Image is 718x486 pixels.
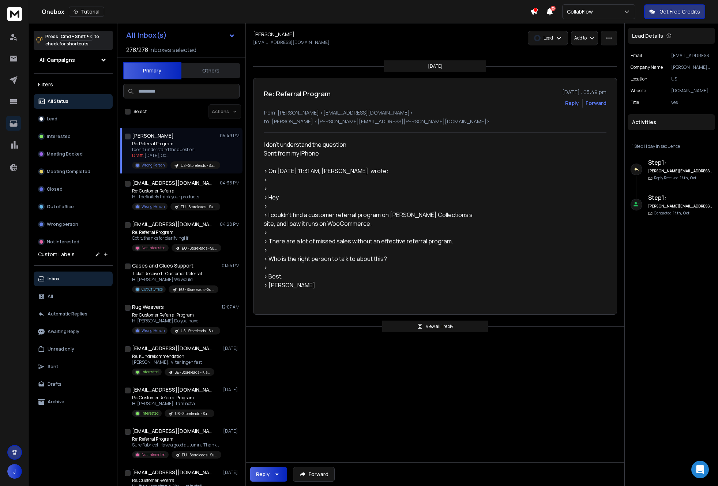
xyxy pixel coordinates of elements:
[34,324,113,339] button: Awaiting Reply
[253,40,330,45] p: [EMAIL_ADDRESS][DOMAIN_NAME]
[47,204,74,210] p: Out of office
[132,271,218,277] p: Ticket Received - Customer Referral
[40,56,75,64] h1: All Campaigns
[34,307,113,321] button: Automatic Replies
[142,287,163,292] p: Out Of Office
[256,471,270,478] div: Reply
[132,386,213,393] h1: [EMAIL_ADDRESS][DOMAIN_NAME]
[222,304,240,310] p: 12:07 AM
[47,151,83,157] p: Meeting Booked
[48,399,64,405] p: Archive
[182,246,217,251] p: EU - Storeleads - Support emails - CollabCenter
[222,263,240,269] p: 01:55 PM
[644,4,705,19] button: Get Free Credits
[223,428,240,434] p: [DATE]
[34,182,113,197] button: Closed
[220,221,240,227] p: 04:28 PM
[60,32,93,41] span: Cmd + Shift + k
[648,158,712,167] h6: Step 1 :
[34,53,113,67] button: All Campaigns
[574,35,587,41] p: Add to
[132,188,220,194] p: Re: Customer Referral
[632,143,643,149] span: 1 Step
[48,381,61,387] p: Drafts
[34,164,113,179] button: Meeting Completed
[671,53,712,59] p: [EMAIL_ADDRESS][DOMAIN_NAME]
[648,193,712,202] h6: Step 1 :
[264,118,606,125] p: to: [PERSON_NAME] <[PERSON_NAME][EMAIL_ADDRESS][PERSON_NAME][DOMAIN_NAME]>
[132,277,218,283] p: Hi [PERSON_NAME] We would
[48,294,53,299] p: All
[671,64,712,70] p: [PERSON_NAME] Collections
[7,464,22,479] button: J
[48,364,58,370] p: Sent
[253,31,294,38] h1: [PERSON_NAME]
[34,147,113,161] button: Meeting Booked
[132,235,220,241] p: Got it, thanks for clarifying! If
[47,134,71,139] p: Interested
[69,7,104,17] button: Tutorial
[132,262,193,269] h1: Cases and Clues Support
[223,470,240,475] p: [DATE]
[671,100,712,105] p: yes
[132,354,214,359] p: Re: Kundrekommendation
[223,345,240,351] p: [DATE]
[181,163,216,168] p: US - Storeleads - Support emails - CollabCenter
[562,89,606,96] p: [DATE] : 05:49 pm
[34,359,113,374] button: Sent
[441,323,443,329] span: 1
[132,147,220,153] p: I don't understand the question
[34,217,113,232] button: Wrong person
[179,287,214,292] p: EU - Storeleads - Support emails - CollabCenter
[654,210,689,216] p: Contacted
[182,452,217,458] p: EU - Storeleads - Support emails - CollabCenter
[142,204,165,209] p: Wrong Person
[132,359,214,365] p: [PERSON_NAME], Vi tar ingen fast
[175,411,210,416] p: US - Storeleads - Support emails - CollabCenter
[550,6,556,11] span: 50
[250,467,287,482] button: Reply
[648,203,712,209] h6: [PERSON_NAME][EMAIL_ADDRESS][PERSON_NAME][DOMAIN_NAME]
[132,229,220,235] p: Re: Referral Program
[680,175,696,180] span: 14th, Oct
[132,395,214,401] p: Re: Customer Referral Program
[132,469,213,476] h1: [EMAIL_ADDRESS][DOMAIN_NAME]
[142,245,166,251] p: Not Interested
[181,204,216,210] p: EU - Storeleads - Support emails - CollabCenter
[659,8,700,15] p: Get Free Credits
[142,369,159,375] p: Interested
[48,98,68,104] p: All Status
[631,76,647,82] p: location
[34,199,113,214] button: Out of office
[673,210,689,216] span: 14th, Oct
[34,289,113,304] button: All
[126,45,148,54] span: 278 / 278
[48,276,60,282] p: Inbox
[132,194,220,200] p: Hi, I definitely think your products
[631,88,646,94] p: website
[34,377,113,392] button: Drafts
[691,461,709,478] div: Open Intercom Messenger
[648,168,712,174] h6: [PERSON_NAME][EMAIL_ADDRESS][PERSON_NAME][DOMAIN_NAME]
[142,411,159,416] p: Interested
[631,64,663,70] p: Company Name
[142,162,165,168] p: Wrong Person
[132,141,220,147] p: Re: Referral Program
[48,346,74,352] p: Unread only
[181,63,240,79] button: Others
[264,140,483,304] div: I don't understand the question Sent from my iPhone > On [DATE] 11:31 AM, [PERSON_NAME] wrote: > ...
[671,76,712,82] p: US
[631,100,639,105] p: title
[47,239,79,245] p: Not Interested
[134,109,147,115] label: Select
[132,152,144,158] span: Draft:
[34,94,113,109] button: All Status
[132,312,220,318] p: Re: Customer Referral Program
[47,169,90,175] p: Meeting Completed
[632,32,663,40] p: Lead Details
[144,152,169,158] span: [DATE], Oc ...
[142,452,166,457] p: Not Interested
